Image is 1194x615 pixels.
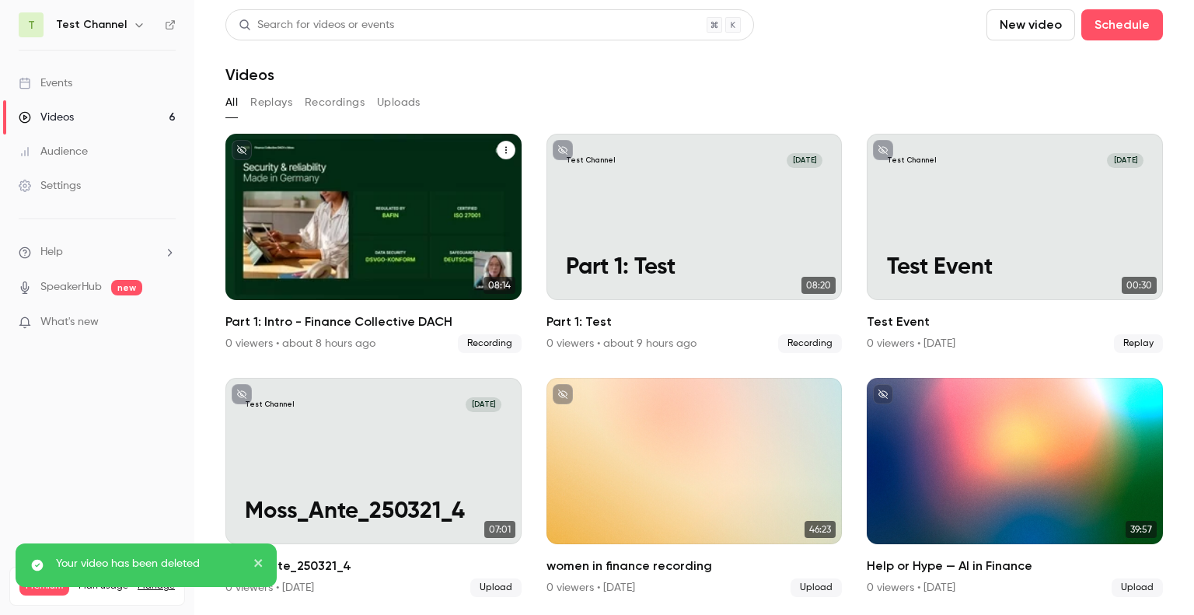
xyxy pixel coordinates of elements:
[867,134,1163,353] a: Test Channel[DATE]Test Event00:30Test Event0 viewers • [DATE]Replay
[546,336,696,351] div: 0 viewers • about 9 hours ago
[1114,334,1163,353] span: Replay
[778,334,842,353] span: Recording
[986,9,1075,40] button: New video
[225,557,522,575] h2: Moss_Ante_250321_4
[466,397,501,412] span: [DATE]
[245,498,501,525] p: Moss_Ante_250321_4
[56,556,243,571] p: Your video has been deleted
[873,384,893,404] button: unpublished
[305,90,365,115] button: Recordings
[470,578,522,597] span: Upload
[546,580,635,596] div: 0 viewers • [DATE]
[867,134,1163,353] li: Test Event
[56,17,127,33] h6: Test Channel
[867,378,1163,597] li: Help or Hype — AI in Finance
[225,9,1163,606] section: Videos
[867,378,1163,597] a: 39:57Help or Hype — AI in Finance0 viewers • [DATE]Upload
[225,134,522,353] a: 08:14Part 1: Intro - Finance Collective DACH0 viewers • about 8 hours agoRecording
[484,277,515,294] span: 08:14
[1112,578,1163,597] span: Upload
[787,153,822,168] span: [DATE]
[19,244,176,260] li: help-dropdown-opener
[546,134,843,353] li: Part 1: Test
[111,280,142,295] span: new
[377,90,421,115] button: Uploads
[225,313,522,331] h2: Part 1: Intro - Finance Collective DACH
[157,316,176,330] iframe: Noticeable Trigger
[887,155,937,166] p: Test Channel
[250,90,292,115] button: Replays
[232,384,252,404] button: unpublished
[40,244,63,260] span: Help
[867,336,955,351] div: 0 viewers • [DATE]
[546,378,843,597] a: 46:23women in finance recording0 viewers • [DATE]Upload
[546,557,843,575] h2: women in finance recording
[867,580,955,596] div: 0 viewers • [DATE]
[19,178,81,194] div: Settings
[566,254,822,281] p: Part 1: Test
[225,134,522,353] li: Part 1: Intro - Finance Collective DACH
[239,17,394,33] div: Search for videos or events
[225,378,522,597] a: Test Channel[DATE]Moss_Ante_250321_407:01Moss_Ante_250321_40 viewers • [DATE]Upload
[873,140,893,160] button: unpublished
[19,110,74,125] div: Videos
[245,400,295,410] p: Test Channel
[484,521,515,538] span: 07:01
[1122,277,1157,294] span: 00:30
[225,134,1163,597] ul: Videos
[1081,9,1163,40] button: Schedule
[805,521,836,538] span: 46:23
[546,378,843,597] li: women in finance recording
[225,65,274,84] h1: Videos
[553,384,573,404] button: unpublished
[232,140,252,160] button: unpublished
[867,313,1163,331] h2: Test Event
[1107,153,1143,168] span: [DATE]
[1126,521,1157,538] span: 39:57
[225,378,522,597] li: Moss_Ante_250321_4
[546,134,843,353] a: Test Channel[DATE]Part 1: Test08:20Part 1: Test0 viewers • about 9 hours agoRecording
[225,336,375,351] div: 0 viewers • about 8 hours ago
[40,279,102,295] a: SpeakerHub
[225,90,238,115] button: All
[887,254,1143,281] p: Test Event
[566,155,616,166] p: Test Channel
[253,556,264,575] button: close
[791,578,842,597] span: Upload
[458,334,522,353] span: Recording
[801,277,836,294] span: 08:20
[40,314,99,330] span: What's new
[867,557,1163,575] h2: Help or Hype — AI in Finance
[546,313,843,331] h2: Part 1: Test
[19,75,72,91] div: Events
[553,140,573,160] button: unpublished
[19,144,88,159] div: Audience
[28,17,35,33] span: T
